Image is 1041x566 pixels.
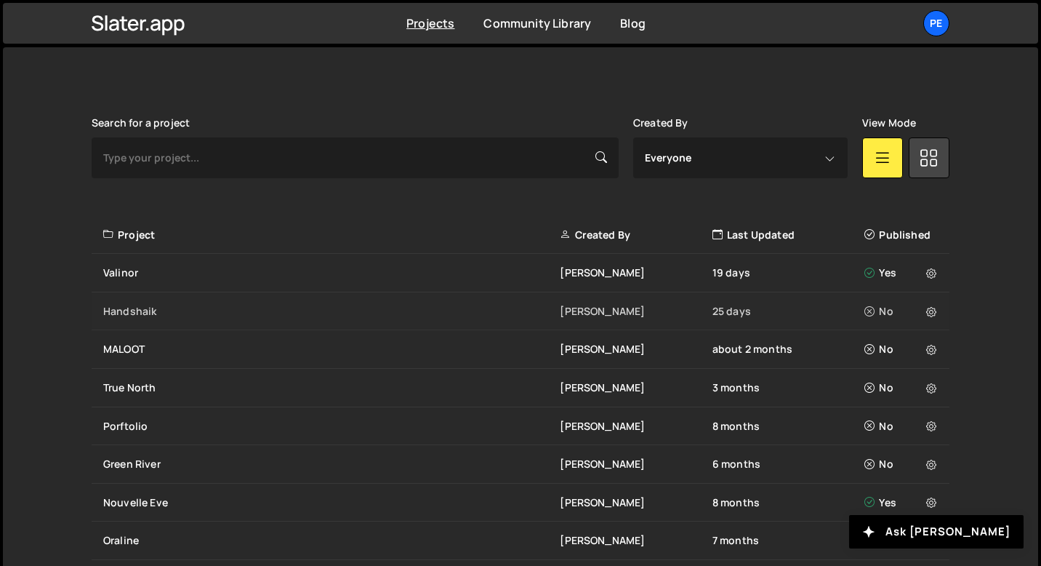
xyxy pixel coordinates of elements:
[560,419,712,434] div: [PERSON_NAME]
[712,495,864,510] div: 8 months
[92,330,949,369] a: MALOOT [PERSON_NAME] about 2 months No
[864,495,941,510] div: Yes
[103,380,560,395] div: True North
[406,15,454,31] a: Projects
[92,254,949,292] a: Valinor [PERSON_NAME] 19 days Yes
[92,484,949,522] a: Nouvelle Eve [PERSON_NAME] 8 months Yes
[103,228,560,242] div: Project
[712,342,864,356] div: about 2 months
[712,228,864,242] div: Last Updated
[103,533,560,548] div: Oraline
[864,304,941,319] div: No
[560,266,712,280] div: [PERSON_NAME]
[92,117,190,129] label: Search for a project
[864,266,941,280] div: Yes
[864,457,941,471] div: No
[560,495,712,510] div: [PERSON_NAME]
[712,304,864,319] div: 25 days
[92,292,949,331] a: Handshaik [PERSON_NAME] 25 days No
[103,457,560,471] div: Green River
[560,304,712,319] div: [PERSON_NAME]
[103,419,560,434] div: Porftolio
[483,15,591,31] a: Community Library
[92,407,949,446] a: Porftolio [PERSON_NAME] 8 months No
[92,369,949,407] a: True North [PERSON_NAME] 3 months No
[862,117,916,129] label: View Mode
[560,533,712,548] div: [PERSON_NAME]
[712,457,864,471] div: 6 months
[864,342,941,356] div: No
[620,15,646,31] a: Blog
[864,228,941,242] div: Published
[92,522,949,560] a: Oraline [PERSON_NAME] 7 months Yes
[103,266,560,280] div: Valinor
[560,457,712,471] div: [PERSON_NAME]
[103,495,560,510] div: Nouvelle Eve
[560,380,712,395] div: [PERSON_NAME]
[633,117,688,129] label: Created By
[864,380,941,395] div: No
[92,137,619,178] input: Type your project...
[849,515,1024,549] button: Ask [PERSON_NAME]
[560,228,712,242] div: Created By
[103,342,560,356] div: MALOOT
[712,533,864,548] div: 7 months
[103,304,560,319] div: Handshaik
[712,419,864,434] div: 8 months
[923,10,949,36] a: Pe
[864,419,941,434] div: No
[560,342,712,356] div: [PERSON_NAME]
[712,380,864,395] div: 3 months
[92,445,949,484] a: Green River [PERSON_NAME] 6 months No
[712,266,864,280] div: 19 days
